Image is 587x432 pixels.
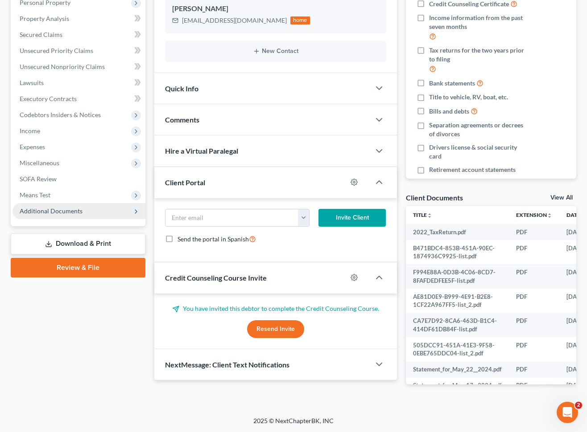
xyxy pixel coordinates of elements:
div: Client Documents [406,193,463,202]
td: PDF [509,240,559,265]
a: Executory Contracts [12,91,145,107]
span: SOFA Review [20,175,57,183]
button: New Contact [172,48,379,55]
input: Enter email [165,209,298,226]
td: PDF [509,224,559,240]
td: PDF [509,362,559,378]
a: Property Analysis [12,11,145,27]
span: Quick Info [165,84,198,93]
div: [EMAIL_ADDRESS][DOMAIN_NAME] [182,16,287,25]
a: Lawsuits [12,75,145,91]
span: Unsecured Nonpriority Claims [20,63,105,70]
a: Unsecured Priority Claims [12,43,145,59]
span: Property Analysis [20,15,69,22]
span: Executory Contracts [20,95,77,102]
td: PDF [509,264,559,289]
span: Send the portal in Spanish [178,235,249,243]
td: B471BDC4-853B-451A-90EC-1874936C9925-list.pdf [406,240,509,265]
span: Miscellaneous [20,159,59,167]
i: unfold_more [427,213,432,218]
span: 2 [575,402,582,409]
a: View All [550,195,573,201]
span: Tax returns for the two years prior to filing [429,46,526,64]
td: Statement_for_May_17__2024.pdf [406,378,509,394]
span: Life insurance policies [429,179,491,187]
button: Resend Invite [247,320,304,338]
span: Comments [165,115,199,124]
span: Retirement account statements [429,165,516,174]
td: 2022_TaxReturn.pdf [406,224,509,240]
span: Income information from the past seven months [429,13,526,31]
span: Title to vehicle, RV, boat, etc. [429,93,508,102]
span: Bills and debts [429,107,469,116]
span: Client Portal [165,178,205,187]
td: Statement_for_May_22__2024.pdf [406,362,509,378]
i: unfold_more [547,213,552,218]
td: PDF [509,313,559,337]
div: [PERSON_NAME] [172,4,379,14]
span: Bank statements [429,79,475,88]
span: Separation agreements or decrees of divorces [429,121,526,139]
span: Means Test [20,191,50,199]
td: CA7E7D92-8CA6-463D-B1C4-414DF61DB84F-list.pdf [406,313,509,337]
a: Review & File [11,258,145,277]
td: PDF [509,289,559,313]
span: Codebtors Insiders & Notices [20,111,101,118]
span: NextMessage: Client Text Notifications [165,360,289,369]
div: home [290,16,310,24]
a: Secured Claims [12,27,145,43]
span: Credit Counseling Course Invite [165,273,267,282]
p: You have invited this debtor to complete the Credit Counseling Course. [165,304,386,313]
td: PDF [509,337,559,362]
span: Drivers license & social security card [429,143,526,161]
button: Invite Client [318,209,386,227]
span: Unsecured Priority Claims [20,47,93,54]
td: 505DCC91-451A-41E3-9F58-0EBE765DDC04-list_2.pdf [406,337,509,362]
iframe: Intercom live chat [557,402,578,423]
span: Expenses [20,143,45,151]
span: Secured Claims [20,31,62,38]
a: Download & Print [11,233,145,254]
span: Additional Documents [20,207,83,215]
td: PDF [509,378,559,394]
td: F994E88A-0D3B-4C06-8CD7-8FAFDEDFEE5F-list.pdf [406,264,509,289]
a: Extensionunfold_more [516,212,552,218]
a: Unsecured Nonpriority Claims [12,59,145,75]
a: SOFA Review [12,171,145,187]
a: Titleunfold_more [413,212,432,218]
td: AE81D0E9-B999-4E91-B2E8-1CF22A967FF5-list_2.pdf [406,289,509,313]
span: Income [20,127,40,134]
span: Lawsuits [20,79,44,86]
span: Hire a Virtual Paralegal [165,147,238,155]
